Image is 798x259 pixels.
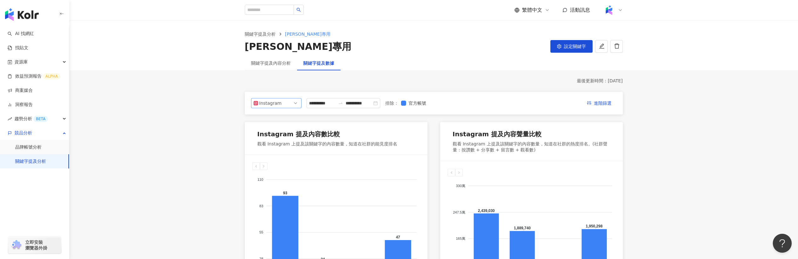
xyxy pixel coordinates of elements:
[522,7,542,14] span: 繁體中文
[557,44,561,49] span: setting
[8,237,61,254] a: chrome extension立即安裝 瀏覽器外掛
[303,60,334,67] div: 關鍵字提及數據
[385,100,399,107] label: 排除 ：
[338,101,343,106] span: to
[14,112,48,126] span: 趨勢分析
[456,184,465,187] tspan: 330萬
[453,141,610,153] div: 觀看 Instagram 上提及該關鍵字的內容數量，知道在社群的熱度排名。(社群聲量：按讚數 + 分享數 + 留言數 + 觀看數)
[244,31,277,38] a: 關鍵字提及分析
[453,210,465,214] tspan: 247.5萬
[338,101,343,106] span: swap-right
[8,87,33,94] a: 商案媒合
[5,8,39,21] img: logo
[14,55,28,69] span: 資源庫
[8,31,34,37] a: searchAI 找網紅
[257,141,397,147] div: 觀看 Instagram 上提及該關鍵字的內容數量，知道在社群的能見度排名
[564,44,586,49] span: 設定關鍵字
[33,116,48,122] div: BETA
[614,43,620,49] span: delete
[259,98,280,108] div: Instagram
[296,8,301,12] span: search
[15,144,42,150] a: 品牌帳號分析
[570,7,590,13] span: 活動訊息
[259,204,263,208] tspan: 83
[773,234,792,253] iframe: Help Scout Beacon - Open
[8,102,33,108] a: 洞察報告
[257,130,340,138] div: Instagram 提及內容數比較
[257,178,263,181] tspan: 110
[599,43,605,49] span: edit
[285,32,330,37] span: [PERSON_NAME]專用
[453,130,542,138] div: Instagram 提及內容聲量比較
[14,126,32,140] span: 競品分析
[603,4,615,16] img: Kolr%20app%20icon%20%281%29.png
[245,78,623,84] div: 最後更新時間 ： [DATE]
[406,100,429,107] span: 官方帳號
[259,231,263,234] tspan: 55
[251,60,291,67] div: 關鍵字提及內容分析
[550,40,593,53] button: 設定關鍵字
[456,237,465,240] tspan: 165萬
[8,117,12,121] span: rise
[8,45,28,51] a: 找貼文
[15,158,46,165] a: 關鍵字提及分析
[582,98,617,108] button: 進階篩選
[25,239,47,251] span: 立即安裝 瀏覽器外掛
[594,98,611,109] span: 進階篩選
[245,40,352,53] div: [PERSON_NAME]專用
[10,240,22,250] img: chrome extension
[8,73,60,79] a: 效益預測報告ALPHA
